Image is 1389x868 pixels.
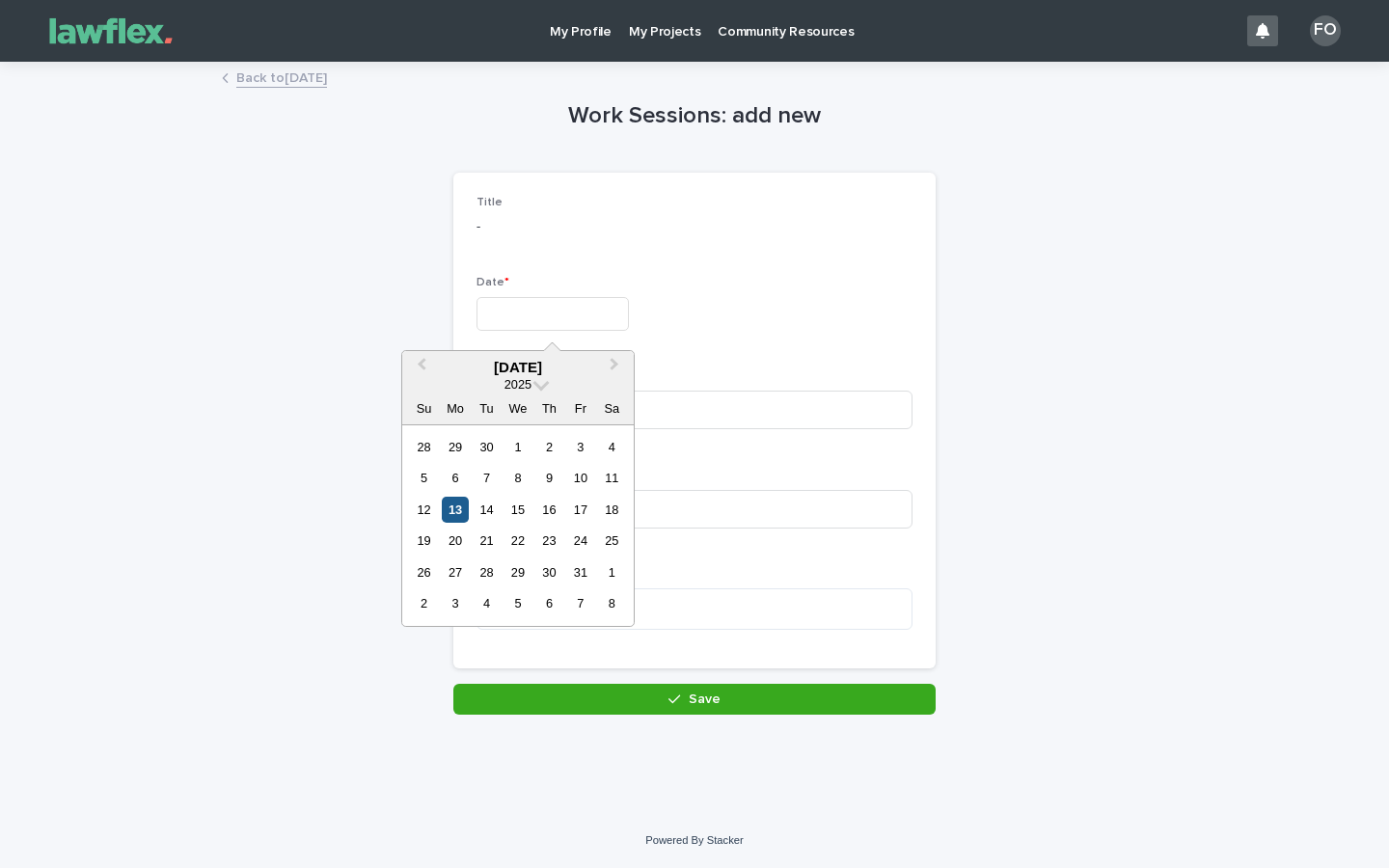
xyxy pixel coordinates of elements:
span: Date [477,277,509,288]
div: We [504,395,531,421]
div: Sa [599,395,625,421]
div: Choose Friday, November 7th, 2025 [567,590,593,616]
div: Th [536,395,562,421]
div: Choose Friday, October 24th, 2025 [567,528,593,554]
div: Choose Sunday, October 19th, 2025 [411,528,437,554]
div: Choose Wednesday, October 8th, 2025 [504,465,531,491]
div: Choose Thursday, October 30th, 2025 [536,559,562,585]
div: Choose Sunday, September 28th, 2025 [411,434,437,460]
div: Su [411,395,437,421]
div: Choose Friday, October 3rd, 2025 [567,434,593,460]
img: Gnvw4qrBSHOAfo8VMhG6 [39,12,183,50]
div: Choose Sunday, October 5th, 2025 [411,465,437,491]
div: Choose Tuesday, October 21st, 2025 [474,528,500,554]
div: Choose Saturday, October 18th, 2025 [599,497,625,523]
div: Choose Tuesday, November 4th, 2025 [474,590,500,616]
button: Save [453,684,936,715]
div: Choose Tuesday, September 30th, 2025 [474,434,500,460]
div: Choose Wednesday, October 15th, 2025 [504,497,531,523]
div: Mo [442,395,468,421]
div: Choose Monday, October 6th, 2025 [442,465,468,491]
span: Title [477,197,503,208]
div: Choose Thursday, November 6th, 2025 [536,590,562,616]
div: Choose Saturday, October 11th, 2025 [599,465,625,491]
div: Choose Saturday, November 8th, 2025 [599,590,625,616]
div: Choose Thursday, October 23rd, 2025 [536,528,562,554]
div: Choose Thursday, October 16th, 2025 [536,497,562,523]
a: Back to[DATE] [236,66,327,88]
div: Choose Sunday, October 26th, 2025 [411,559,437,585]
div: Choose Monday, September 29th, 2025 [442,434,468,460]
div: Choose Monday, October 20th, 2025 [442,528,468,554]
button: Previous Month [404,353,435,384]
div: Choose Friday, October 17th, 2025 [567,497,593,523]
button: Next Month [601,353,632,384]
div: Choose Tuesday, October 14th, 2025 [474,497,500,523]
div: [DATE] [402,359,634,376]
div: Choose Wednesday, November 5th, 2025 [504,590,531,616]
div: Choose Saturday, October 4th, 2025 [599,434,625,460]
div: Choose Wednesday, October 22nd, 2025 [504,528,531,554]
div: Choose Wednesday, October 29th, 2025 [504,559,531,585]
div: Choose Sunday, November 2nd, 2025 [411,590,437,616]
div: Choose Tuesday, October 28th, 2025 [474,559,500,585]
h1: Work Sessions: add new [453,102,936,130]
div: Choose Monday, October 13th, 2025 [442,497,468,523]
div: Choose Sunday, October 12th, 2025 [411,497,437,523]
div: month 2025-10 [408,431,627,619]
div: Choose Monday, October 27th, 2025 [442,559,468,585]
span: 2025 [504,377,531,392]
a: Powered By Stacker [645,834,743,846]
div: Choose Tuesday, October 7th, 2025 [474,465,500,491]
div: Choose Friday, October 31st, 2025 [567,559,593,585]
div: Choose Wednesday, October 1st, 2025 [504,434,531,460]
div: Choose Thursday, October 9th, 2025 [536,465,562,491]
div: Choose Saturday, October 25th, 2025 [599,528,625,554]
div: Fr [567,395,593,421]
div: Tu [474,395,500,421]
div: FO [1310,15,1341,46]
div: Choose Friday, October 10th, 2025 [567,465,593,491]
div: Choose Thursday, October 2nd, 2025 [536,434,562,460]
div: Choose Saturday, November 1st, 2025 [599,559,625,585]
span: Save [689,692,721,706]
p: - [477,217,912,237]
div: Choose Monday, November 3rd, 2025 [442,590,468,616]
